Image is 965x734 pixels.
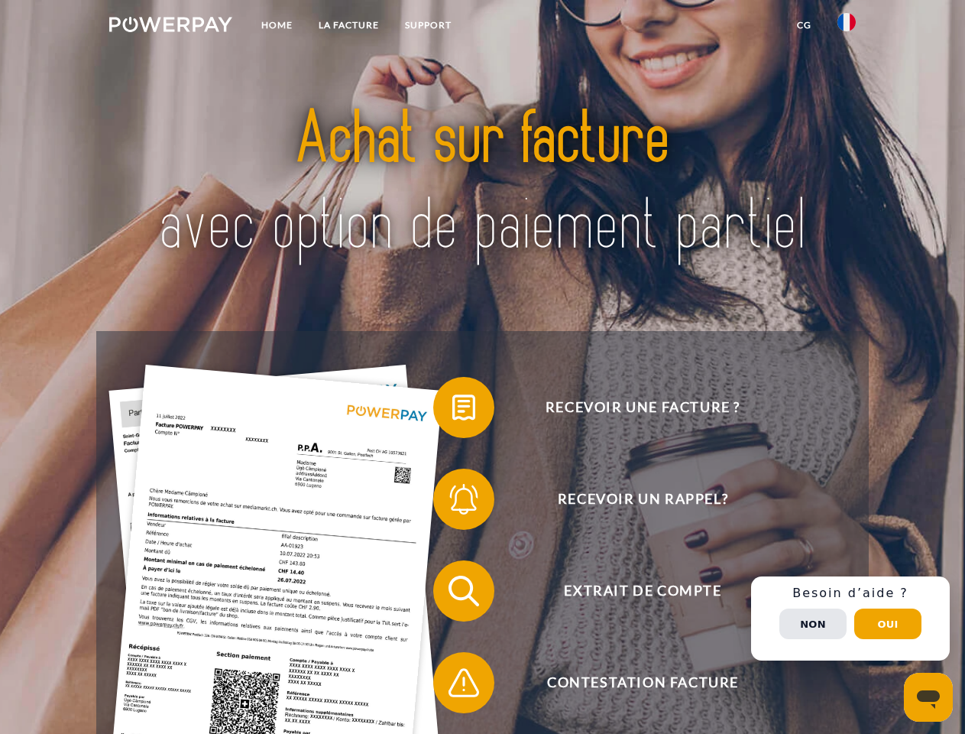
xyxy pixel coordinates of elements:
span: Contestation Facture [455,652,830,713]
img: qb_search.svg [445,572,483,610]
span: Recevoir une facture ? [455,377,830,438]
a: Home [248,11,306,39]
span: Extrait de compte [455,560,830,622]
img: qb_warning.svg [445,664,483,702]
img: qb_bill.svg [445,388,483,427]
button: Contestation Facture [433,652,831,713]
a: LA FACTURE [306,11,392,39]
iframe: Bouton de lancement de la fenêtre de messagerie [904,673,953,722]
h3: Besoin d’aide ? [760,586,941,601]
img: logo-powerpay-white.svg [109,17,232,32]
button: Oui [854,609,921,639]
button: Recevoir un rappel? [433,469,831,530]
img: qb_bell.svg [445,480,483,518]
div: Schnellhilfe [751,576,950,661]
button: Extrait de compte [433,560,831,622]
a: Support [392,11,465,39]
span: Recevoir un rappel? [455,469,830,530]
button: Non [779,609,847,639]
a: CG [784,11,824,39]
img: fr [837,13,856,31]
img: title-powerpay_fr.svg [146,73,819,293]
button: Recevoir une facture ? [433,377,831,438]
